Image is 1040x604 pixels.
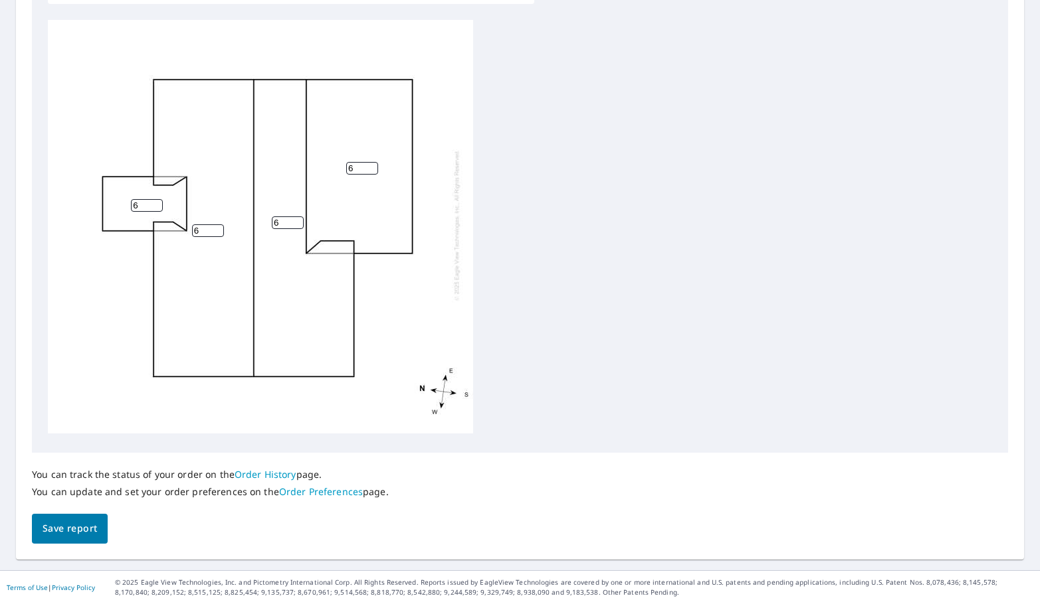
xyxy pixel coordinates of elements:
[235,468,296,481] a: Order History
[32,469,389,481] p: You can track the status of your order on the page.
[279,485,363,498] a: Order Preferences
[7,583,48,592] a: Terms of Use
[32,514,108,544] button: Save report
[52,583,95,592] a: Privacy Policy
[43,520,97,537] span: Save report
[115,577,1033,597] p: © 2025 Eagle View Technologies, Inc. and Pictometry International Corp. All Rights Reserved. Repo...
[32,486,389,498] p: You can update and set your order preferences on the page.
[7,583,95,591] p: |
